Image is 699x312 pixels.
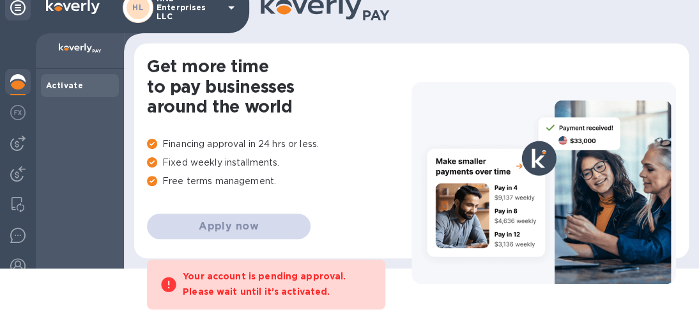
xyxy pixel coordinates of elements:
[132,3,144,12] b: HL
[147,156,411,169] p: Fixed weekly installments.
[10,105,26,120] img: Foreign exchange
[147,175,411,188] p: Free terms management.
[147,56,411,117] h1: Get more time to pay businesses around the world
[46,81,83,90] b: Activate
[147,137,411,151] p: Financing approval in 24 hrs or less.
[183,271,346,297] b: Your account is pending approval. Please wait until it’s activated.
